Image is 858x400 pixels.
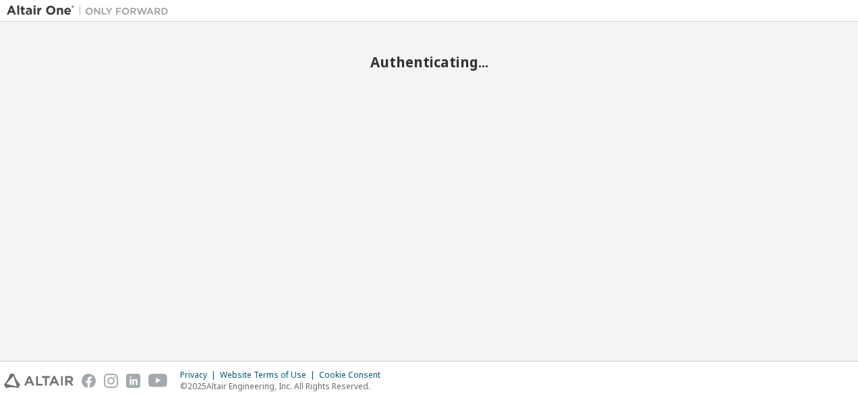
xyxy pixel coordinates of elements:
img: youtube.svg [148,374,168,388]
p: © 2025 Altair Engineering, Inc. All Rights Reserved. [180,380,389,392]
div: Website Terms of Use [220,370,319,380]
img: linkedin.svg [126,374,140,388]
img: Altair One [7,4,175,18]
div: Cookie Consent [319,370,389,380]
img: altair_logo.svg [4,374,74,388]
img: instagram.svg [104,374,118,388]
h2: Authenticating... [7,53,851,71]
img: facebook.svg [82,374,96,388]
div: Privacy [180,370,220,380]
